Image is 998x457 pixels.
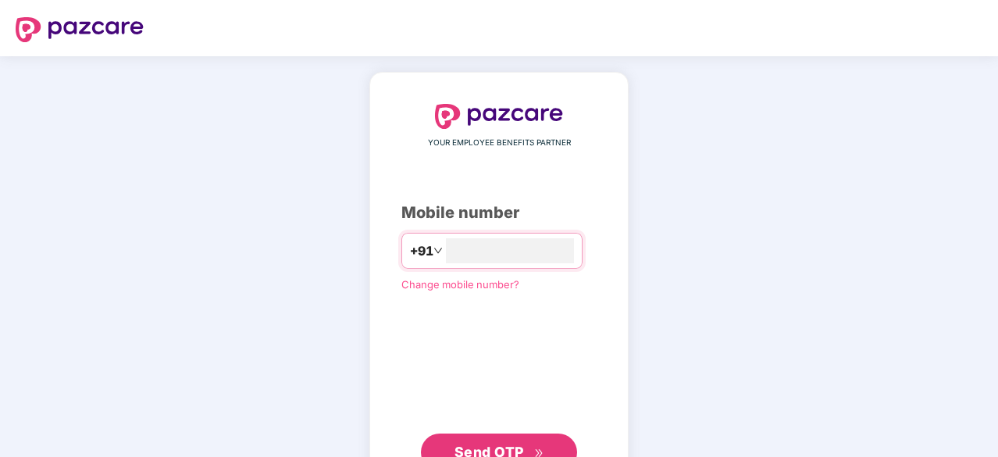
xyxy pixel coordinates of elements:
span: +91 [410,241,433,261]
a: Change mobile number? [401,278,519,291]
span: down [433,246,443,255]
img: logo [435,104,563,129]
img: logo [16,17,144,42]
div: Mobile number [401,201,597,225]
span: YOUR EMPLOYEE BENEFITS PARTNER [428,137,571,149]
